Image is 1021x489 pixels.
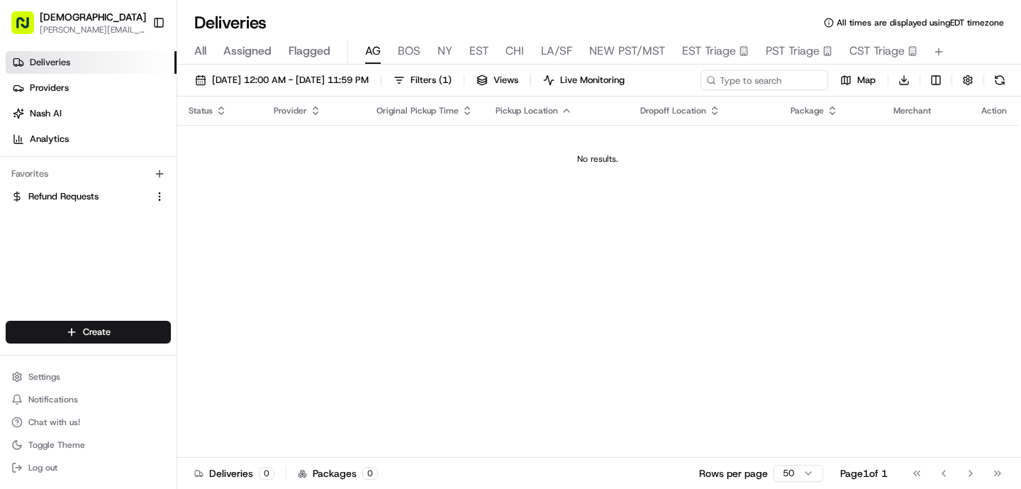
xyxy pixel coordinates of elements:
[766,43,820,60] span: PST Triage
[6,458,171,478] button: Log out
[411,74,452,87] span: Filters
[6,163,171,185] div: Favorites
[990,70,1010,90] button: Refresh
[537,70,631,90] button: Live Monitoring
[893,105,931,116] span: Merchant
[30,82,69,94] span: Providers
[849,43,905,60] span: CST Triage
[6,412,171,432] button: Chat with us!
[11,190,148,203] a: Refund Requests
[223,43,272,60] span: Assigned
[28,439,85,451] span: Toggle Theme
[699,466,768,480] p: Rows per page
[6,102,177,125] a: Nash AI
[30,56,70,69] span: Deliveries
[640,105,706,116] span: Dropoff Location
[496,105,558,116] span: Pickup Location
[376,105,459,116] span: Original Pickup Time
[30,133,69,145] span: Analytics
[6,435,171,455] button: Toggle Theme
[6,77,177,99] a: Providers
[506,43,524,60] span: CHI
[834,70,882,90] button: Map
[30,107,62,120] span: Nash AI
[28,462,57,473] span: Log out
[40,24,146,35] button: [PERSON_NAME][EMAIL_ADDRESS][DOMAIN_NAME]
[189,70,375,90] button: [DATE] 12:00 AM - [DATE] 11:59 PM
[194,11,267,34] h1: Deliveries
[589,43,665,60] span: NEW PST/MST
[439,74,452,87] span: ( 1 )
[28,417,80,428] span: Chat with us!
[791,105,824,116] span: Package
[6,390,171,410] button: Notifications
[437,43,452,60] span: NY
[470,70,525,90] button: Views
[560,74,625,87] span: Live Monitoring
[6,321,171,344] button: Create
[212,74,369,87] span: [DATE] 12:00 AM - [DATE] 11:59 PM
[541,43,572,60] span: LA/SF
[194,43,206,60] span: All
[40,10,146,24] button: [DEMOGRAPHIC_DATA]
[469,43,489,60] span: EST
[398,43,420,60] span: BOS
[259,467,274,480] div: 0
[28,371,60,383] span: Settings
[857,74,876,87] span: Map
[183,153,1012,165] div: No results.
[682,43,736,60] span: EST Triage
[493,74,518,87] span: Views
[840,466,888,480] div: Page 1 of 1
[194,466,274,480] div: Deliveries
[298,466,378,480] div: Packages
[701,70,828,90] input: Type to search
[837,17,1004,28] span: All times are displayed using EDT timezone
[387,70,458,90] button: Filters(1)
[274,105,307,116] span: Provider
[28,190,99,203] span: Refund Requests
[189,105,213,116] span: Status
[6,6,147,40] button: [DEMOGRAPHIC_DATA][PERSON_NAME][EMAIL_ADDRESS][DOMAIN_NAME]
[6,185,171,208] button: Refund Requests
[289,43,330,60] span: Flagged
[6,367,171,387] button: Settings
[28,394,78,405] span: Notifications
[83,326,111,339] span: Create
[981,105,1007,116] div: Action
[6,128,177,150] a: Analytics
[365,43,381,60] span: AG
[362,467,378,480] div: 0
[6,51,177,74] a: Deliveries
